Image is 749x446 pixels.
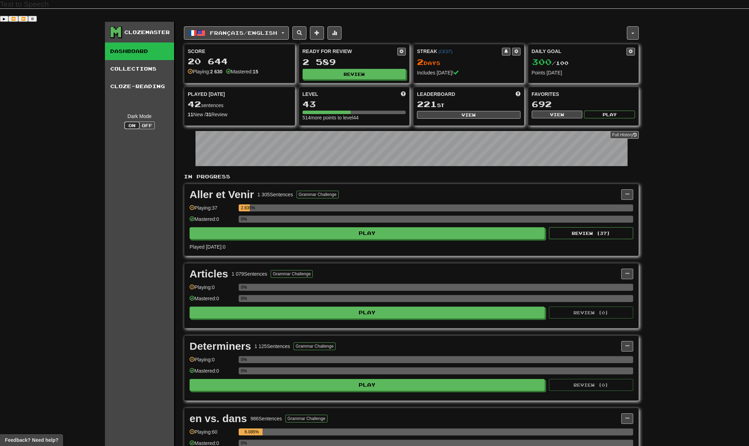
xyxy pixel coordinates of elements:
strong: 2 630 [210,69,223,74]
span: Open feedback widget [5,437,58,444]
button: View [532,111,583,118]
div: Streak [417,48,502,55]
div: 20 644 [188,57,291,66]
span: Played [DATE] [188,91,225,98]
div: Dark Mode [110,113,169,120]
div: Determiners [190,341,251,352]
div: Ready for Review [303,48,398,55]
div: 1 125 Sentences [254,343,290,350]
div: en vs. dans [190,413,247,424]
button: Play [190,227,545,239]
span: 42 [188,99,201,109]
span: 221 [417,99,437,109]
a: (CEST) [438,49,452,54]
button: Previous [8,16,18,22]
span: Leaderboard [417,91,455,98]
div: Score [188,48,291,55]
button: Play [190,307,545,319]
button: More stats [327,26,342,40]
div: 514 more points to level 44 [303,114,406,121]
strong: 31 [206,112,211,117]
button: Review [303,69,406,79]
div: 2.835% [241,204,250,211]
div: sentences [188,100,291,109]
button: Review (0) [549,379,633,391]
div: Day s [417,58,521,67]
button: Français/English [184,26,289,40]
div: 1 079 Sentences [232,270,267,277]
div: Aller et Venir [190,189,254,200]
span: 300 [532,57,552,67]
div: Includes [DATE]! [417,69,521,76]
button: On [124,122,140,129]
div: Clozemaster [124,29,170,36]
span: Played [DATE]: 0 [190,244,225,250]
button: Review (37) [549,227,633,239]
a: Dashboard [105,42,174,60]
div: 2 589 [303,58,406,66]
div: Daily Goal [532,48,627,55]
div: 986 Sentences [250,415,282,422]
button: Off [139,122,155,129]
button: Grammar Challenge [271,270,313,278]
div: Playing: 60 [190,428,235,440]
div: Playing: 37 [190,204,235,216]
span: This week in points, UTC [516,91,521,98]
button: Grammar Challenge [293,342,336,350]
div: New / Review [188,111,291,118]
div: Articles [190,269,228,279]
div: Mastered: [226,68,258,75]
div: Favorites [532,91,635,98]
div: 6.085% [241,428,263,435]
div: Mastered: 0 [190,295,235,307]
button: Search sentences [292,26,306,40]
button: View [417,111,521,119]
button: Grammar Challenge [285,415,327,422]
strong: 15 [253,69,258,74]
p: In Progress [184,173,639,180]
span: Level [303,91,318,98]
span: 2 [417,57,424,67]
div: 1 305 Sentences [257,191,293,198]
div: Playing: [188,68,223,75]
strong: 11 [188,112,193,117]
div: Playing: 0 [190,284,235,295]
div: Points [DATE] [532,69,635,76]
div: Mastered: 0 [190,216,235,227]
span: Français / English [210,30,277,36]
button: Play [584,111,635,118]
a: Cloze-Reading [105,78,174,95]
a: Full History [610,131,639,139]
a: Collections [105,60,174,78]
span: / 100 [532,60,569,66]
span: Score more points to level up [401,91,406,98]
div: 43 [303,100,406,109]
div: 692 [532,100,635,109]
button: Review (0) [549,307,633,319]
div: Playing: 0 [190,356,235,368]
div: Mastered: 0 [190,367,235,379]
button: Settings [28,16,37,22]
button: Add sentence to collection [310,26,324,40]
button: Grammar Challenge [297,191,339,198]
div: st [417,100,521,109]
button: Play [190,379,545,391]
button: Forward [18,16,28,22]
